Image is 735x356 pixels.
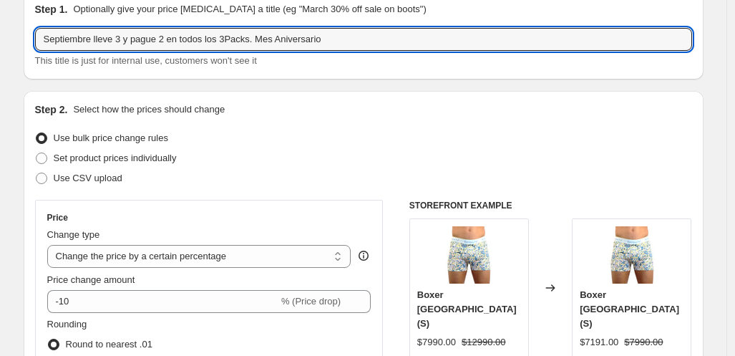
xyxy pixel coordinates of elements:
[462,335,505,350] strike: $12990.00
[66,339,152,350] span: Round to nearest .01
[417,289,517,329] span: Boxer [GEOGRAPHIC_DATA] (S)
[35,28,692,51] input: 30% off holiday sale
[603,226,661,284] img: Boxer_arena_front1_1eb55732-4d6c-4aad-9451-1705315c2d67_80x.jpg
[54,173,122,183] span: Use CSV upload
[417,335,456,350] div: $7990.00
[54,133,168,143] span: Use bulk price change rules
[47,290,278,313] input: -15
[35,2,68,16] h2: Step 1.
[35,55,257,66] span: This title is just for internal use, customers won't see it
[409,200,692,211] h6: STOREFRONT EXAMPLE
[281,296,341,307] span: % (Price drop)
[47,229,100,240] span: Change type
[73,102,225,117] p: Select how the prices should change
[580,335,618,350] div: $7191.00
[440,226,497,284] img: Boxer_arena_front1_1eb55732-4d6c-4aad-9451-1705315c2d67_80x.jpg
[47,212,68,223] h3: Price
[624,335,663,350] strike: $7990.00
[47,274,135,285] span: Price change amount
[580,289,679,329] span: Boxer [GEOGRAPHIC_DATA] (S)
[356,249,371,263] div: help
[54,153,177,163] span: Set product prices individually
[47,319,87,329] span: Rounding
[73,2,426,16] p: Optionally give your price [MEDICAL_DATA] a title (eg "March 30% off sale on boots")
[35,102,68,117] h2: Step 2.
